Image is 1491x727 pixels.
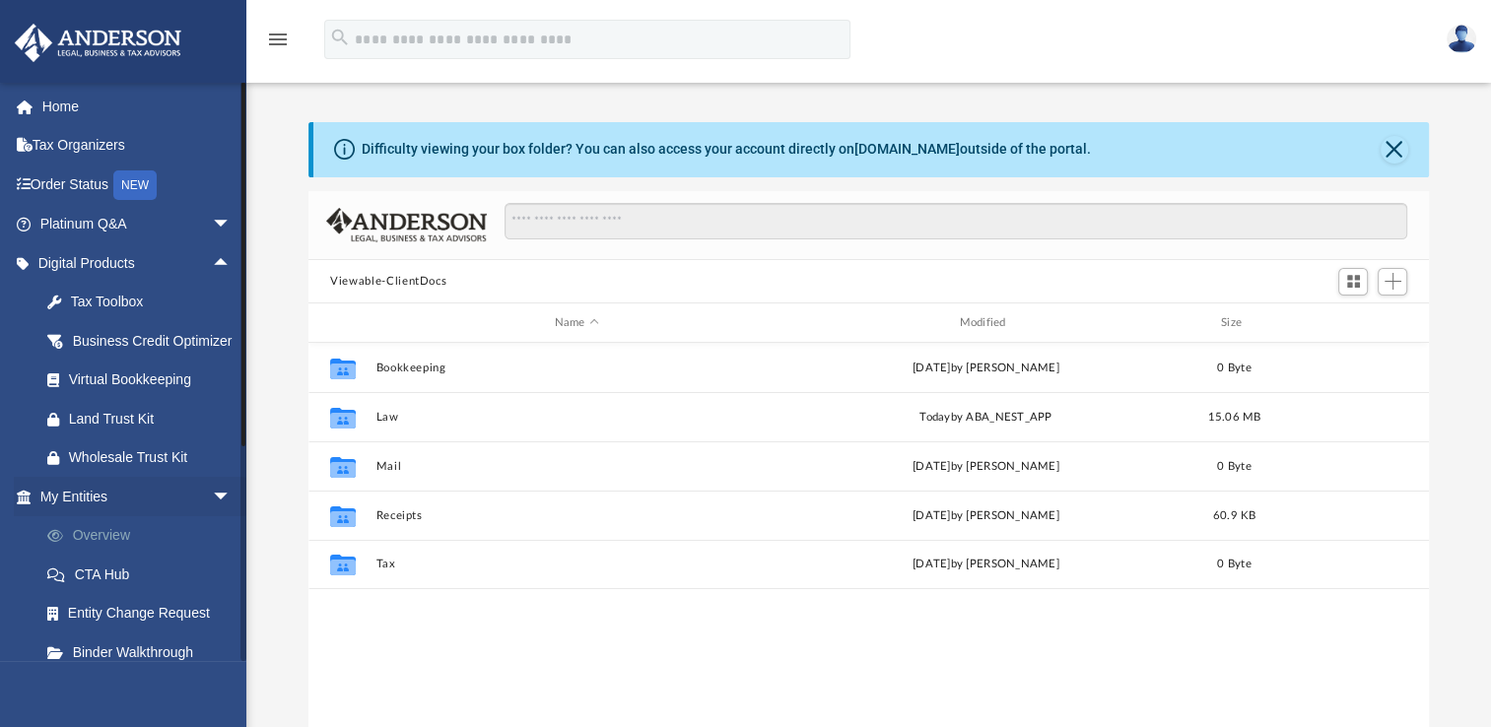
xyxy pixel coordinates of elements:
button: Bookkeeping [376,362,778,374]
a: Home [14,87,261,126]
a: CTA Hub [28,555,261,594]
a: Business Credit Optimizer [28,321,261,361]
a: menu [266,37,290,51]
i: search [329,27,351,48]
a: Digital Productsarrow_drop_up [14,243,261,283]
button: Close [1381,136,1408,164]
a: Tax Organizers [14,126,261,165]
div: Business Credit Optimizer [69,329,237,354]
button: Switch to Grid View [1338,268,1368,296]
div: Land Trust Kit [69,407,237,431]
button: Viewable-ClientDocs [330,273,446,291]
a: Platinum Q&Aarrow_drop_down [14,205,261,244]
div: id [317,314,367,332]
span: arrow_drop_down [212,477,251,517]
div: [DATE] by [PERSON_NAME] [785,360,1186,377]
a: Order StatusNEW [14,165,261,205]
a: Binder Walkthrough [28,632,261,672]
div: id [1282,314,1420,332]
span: today [919,412,950,423]
div: Tax Toolbox [69,290,237,314]
span: 0 Byte [1217,559,1252,569]
a: My Entitiesarrow_drop_down [14,477,261,516]
a: Land Trust Kit [28,399,261,438]
div: [DATE] by [PERSON_NAME] [785,458,1186,476]
input: Search files and folders [505,203,1407,240]
button: Mail [376,460,778,473]
a: Entity Change Request [28,594,261,633]
button: Tax [376,558,778,570]
button: Receipts [376,509,778,522]
span: 0 Byte [1217,461,1252,472]
span: 15.06 MB [1208,412,1261,423]
div: Modified [785,314,1186,332]
span: arrow_drop_up [212,243,251,284]
button: Law [376,411,778,424]
a: Tax Toolbox [28,283,261,322]
span: arrow_drop_down [212,205,251,245]
a: Virtual Bookkeeping [28,361,261,400]
span: 0 Byte [1217,363,1252,373]
a: Overview [28,516,261,556]
img: User Pic [1447,25,1476,53]
i: menu [266,28,290,51]
img: Anderson Advisors Platinum Portal [9,24,187,62]
div: [DATE] by [PERSON_NAME] [785,507,1186,525]
div: NEW [113,170,157,200]
button: Add [1378,268,1407,296]
div: by ABA_NEST_APP [785,409,1186,427]
div: Difficulty viewing your box folder? You can also access your account directly on outside of the p... [362,139,1091,160]
div: Wholesale Trust Kit [69,445,237,470]
div: [DATE] by [PERSON_NAME] [785,556,1186,573]
a: Wholesale Trust Kit [28,438,261,478]
span: 60.9 KB [1213,510,1256,521]
div: Size [1195,314,1274,332]
a: [DOMAIN_NAME] [854,141,960,157]
div: Virtual Bookkeeping [69,367,237,392]
div: Name [375,314,777,332]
